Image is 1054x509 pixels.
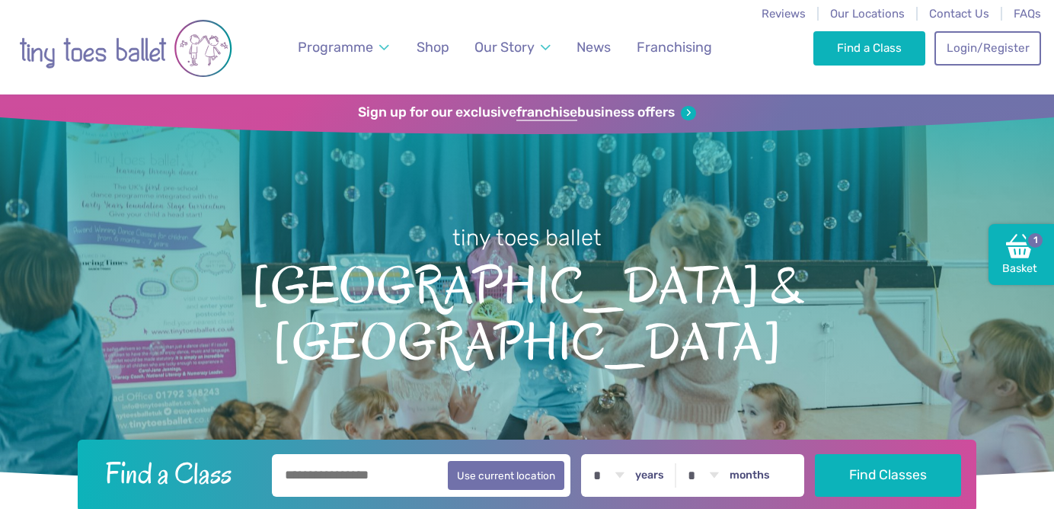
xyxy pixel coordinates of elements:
button: Use current location [448,461,564,490]
button: Find Classes [815,454,962,497]
a: Reviews [762,7,806,21]
h2: Find a Class [93,454,262,492]
a: Programme [291,30,396,65]
img: tiny toes ballet [19,10,232,87]
a: Contact Us [929,7,989,21]
label: months [730,469,770,482]
a: Franchising [630,30,719,65]
a: Shop [410,30,456,65]
small: tiny toes ballet [452,225,602,251]
span: [GEOGRAPHIC_DATA] & [GEOGRAPHIC_DATA] [27,253,1027,371]
a: Find a Class [813,31,925,65]
label: years [635,469,664,482]
span: Programme [298,39,373,55]
a: Our Story [468,30,558,65]
span: Franchising [637,39,712,55]
a: Our Locations [830,7,905,21]
a: Login/Register [934,31,1041,65]
span: Shop [417,39,449,55]
a: Basket1 [989,224,1054,285]
span: 1 [1026,231,1044,249]
a: News [570,30,618,65]
a: FAQs [1014,7,1041,21]
span: Our Story [474,39,535,55]
span: News [577,39,611,55]
strong: franchise [516,104,577,121]
a: Sign up for our exclusivefranchisebusiness offers [358,104,695,121]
